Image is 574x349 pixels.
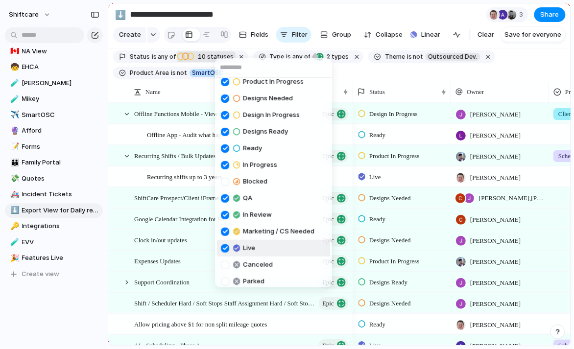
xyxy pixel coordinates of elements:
span: Canceled [243,260,273,270]
span: Live [243,243,255,253]
span: Parked [243,277,264,286]
span: Ready [243,143,262,153]
span: Marketing / CS Needed [243,227,314,236]
span: Blocked [243,177,267,186]
span: Designs Needed [243,93,293,103]
span: Designs Ready [243,127,288,137]
span: Product In Progress [243,77,304,87]
span: In Progress [243,160,277,170]
span: QA [243,193,252,203]
span: In Review [243,210,272,220]
span: Design In Progress [243,110,300,120]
